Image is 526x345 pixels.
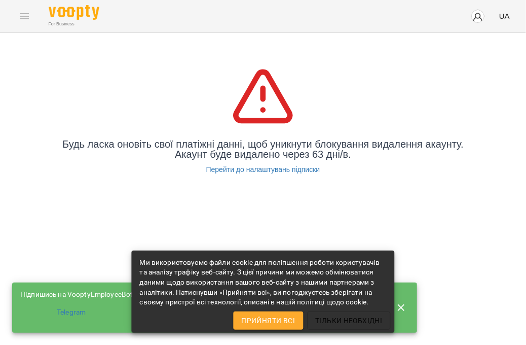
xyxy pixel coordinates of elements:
span: For Business [49,21,99,27]
a: Перейти до налаштувань підписки [206,164,320,175]
img: Voopty Logo [49,5,99,20]
p: Будь ласка оновіть свої платіжні данні, щоб уникнути блокування видалення акаунту. Акаунт буде ви... [60,139,466,159]
img: avatar_s.png [471,9,485,23]
span: UA [499,11,510,21]
button: UA [495,7,514,25]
